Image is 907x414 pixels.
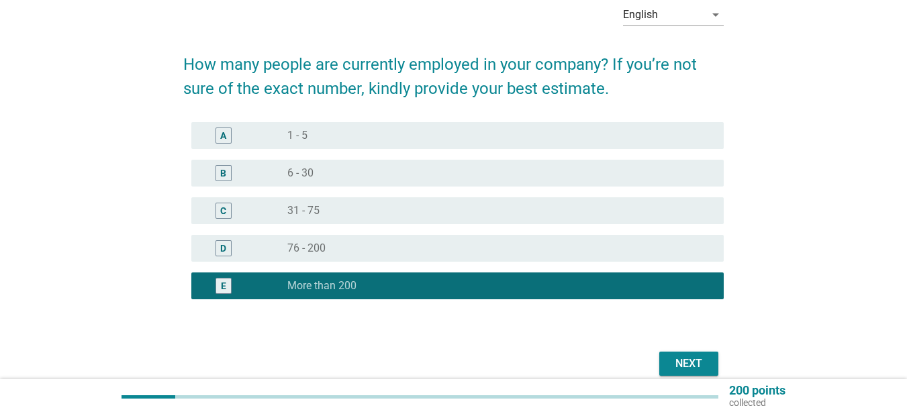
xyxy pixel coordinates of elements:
h2: How many people are currently employed in your company? If you’re not sure of the exact number, k... [183,39,724,101]
label: 6 - 30 [287,166,314,180]
div: B [220,166,226,180]
label: 31 - 75 [287,204,320,217]
label: More than 200 [287,279,356,293]
div: English [623,9,658,21]
p: collected [729,397,785,409]
div: D [220,242,226,256]
label: 1 - 5 [287,129,307,142]
div: E [221,279,226,293]
div: Next [670,356,708,372]
div: C [220,204,226,218]
p: 200 points [729,384,785,397]
div: A [220,129,226,143]
i: arrow_drop_down [708,7,724,23]
label: 76 - 200 [287,242,326,255]
button: Next [659,352,718,376]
